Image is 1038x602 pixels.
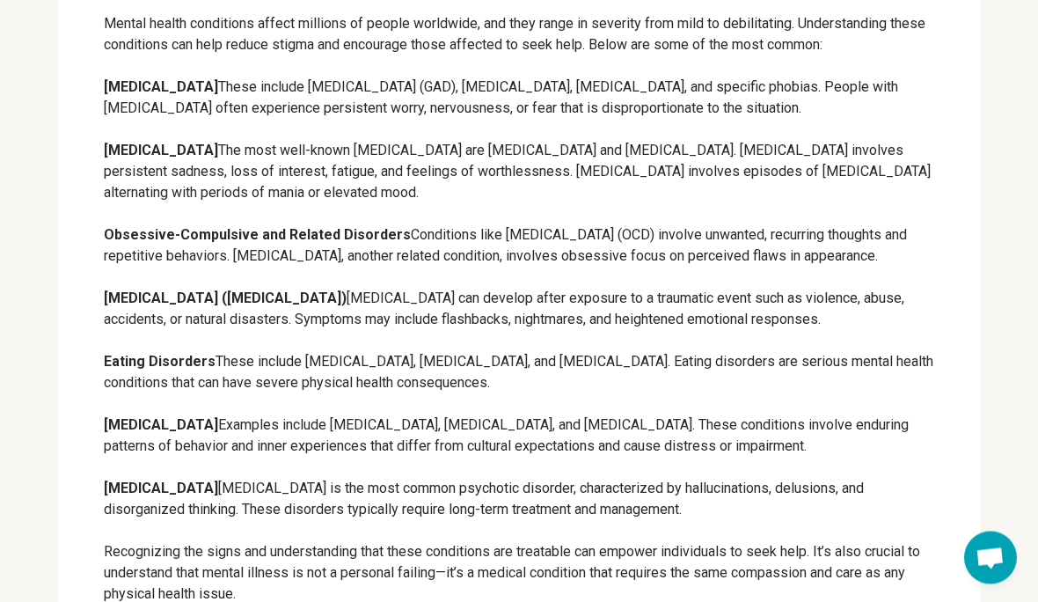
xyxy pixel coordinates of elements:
p: Examples include [MEDICAL_DATA], [MEDICAL_DATA], and [MEDICAL_DATA]. These conditions involve end... [104,415,934,458]
a: Open chat [964,532,1017,584]
p: Mental health conditions affect millions of people worldwide, and they range in severity from mil... [104,14,934,56]
p: These include [MEDICAL_DATA], [MEDICAL_DATA], and [MEDICAL_DATA]. Eating disorders are serious me... [104,352,934,394]
p: [MEDICAL_DATA] can develop after exposure to a traumatic event such as violence, abuse, accidents... [104,289,934,331]
strong: [MEDICAL_DATA] [104,79,218,96]
strong: Eating Disorders [104,354,216,371]
strong: [MEDICAL_DATA] [104,481,218,497]
p: [MEDICAL_DATA] is the most common psychotic disorder, characterized by hallucinations, delusions,... [104,479,934,521]
p: These include [MEDICAL_DATA] (GAD), [MEDICAL_DATA], [MEDICAL_DATA], and specific phobias. People ... [104,77,934,120]
strong: [MEDICAL_DATA] [104,417,218,434]
p: The most well-known [MEDICAL_DATA] are [MEDICAL_DATA] and [MEDICAL_DATA]. [MEDICAL_DATA] involves... [104,141,934,204]
p: Conditions like [MEDICAL_DATA] (OCD) involve unwanted, recurring thoughts and repetitive behavior... [104,225,934,268]
strong: Obsessive-Compulsive and Related Disorders [104,227,411,244]
strong: [MEDICAL_DATA] ([MEDICAL_DATA]) [104,290,347,307]
strong: [MEDICAL_DATA] [104,143,218,159]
